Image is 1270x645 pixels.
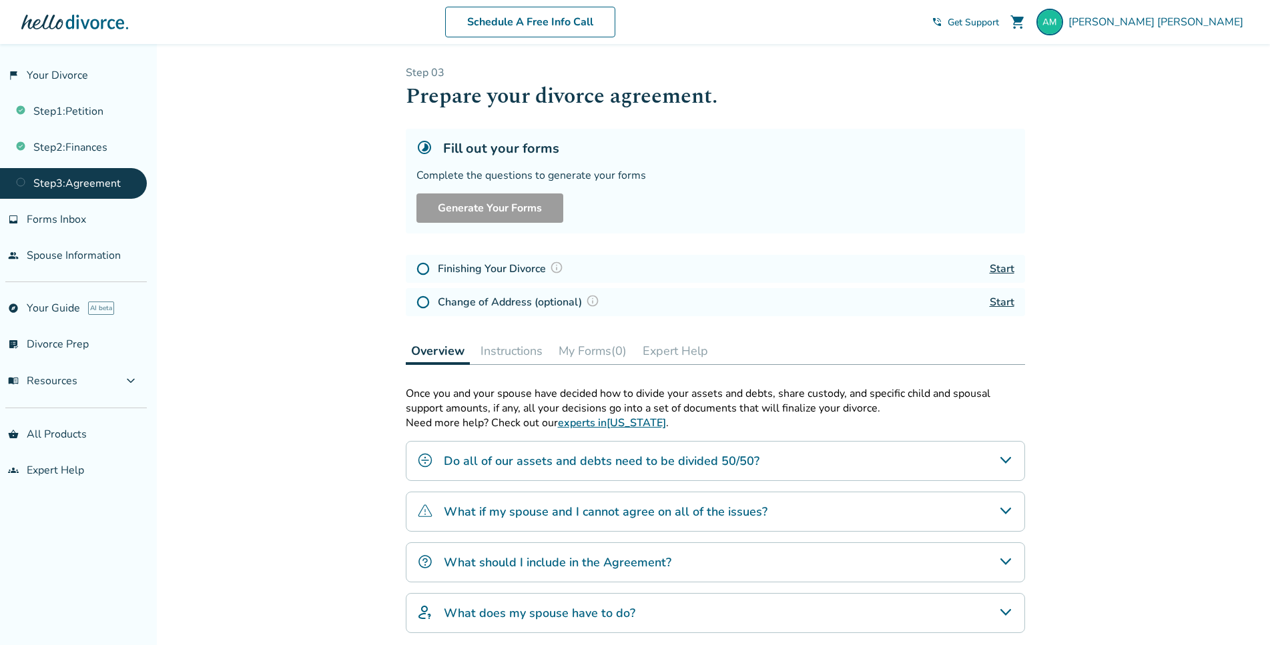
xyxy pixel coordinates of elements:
a: Start [990,261,1014,276]
button: My Forms(0) [553,338,632,364]
span: Forms Inbox [27,212,86,227]
button: Overview [406,338,470,365]
p: Once you and your spouse have decided how to divide your assets and debts, share custody, and spe... [406,386,1025,416]
div: What does my spouse have to do? [406,593,1025,633]
span: shopping_basket [8,429,19,440]
button: Generate Your Forms [416,193,563,223]
h5: Fill out your forms [443,139,559,157]
h4: Finishing Your Divorce [438,260,567,277]
img: angelorm@icloud.com [1036,9,1063,35]
img: Not Started [416,295,430,309]
h1: Prepare your divorce agreement. [406,80,1025,113]
img: Not Started [416,262,430,275]
h4: What does my spouse have to do? [444,604,635,622]
span: explore [8,303,19,313]
span: [PERSON_NAME] [PERSON_NAME] [1068,15,1249,29]
button: Instructions [475,338,548,364]
h4: Change of Address (optional) [438,293,603,311]
span: shopping_cart [1010,14,1026,30]
p: Need more help? Check out our . [406,416,1025,430]
span: flag_2 [8,70,19,81]
iframe: Chat Widget [1203,581,1270,645]
a: Start [990,295,1014,309]
span: Get Support [948,16,999,29]
a: Schedule A Free Info Call [445,7,615,37]
a: experts in[US_STATE] [558,416,666,430]
span: inbox [8,214,19,225]
img: Question Mark [550,261,563,274]
h4: What should I include in the Agreement? [444,554,671,571]
img: What should I include in the Agreement? [417,554,433,570]
div: What if my spouse and I cannot agree on all of the issues? [406,492,1025,532]
h4: Do all of our assets and debts need to be divided 50/50? [444,452,759,470]
p: Step 0 3 [406,65,1025,80]
h4: What if my spouse and I cannot agree on all of the issues? [444,503,767,520]
a: phone_in_talkGet Support [932,16,999,29]
span: list_alt_check [8,339,19,350]
img: What if my spouse and I cannot agree on all of the issues? [417,503,433,519]
span: phone_in_talk [932,17,942,27]
button: Expert Help [637,338,713,364]
img: What does my spouse have to do? [417,604,433,620]
div: Complete the questions to generate your forms [416,168,1014,183]
span: AI beta [88,301,114,315]
span: menu_book [8,376,19,386]
span: people [8,250,19,261]
span: groups [8,465,19,476]
img: Question Mark [586,294,599,307]
span: expand_more [123,373,139,389]
div: Do all of our assets and debts need to be divided 50/50? [406,441,1025,481]
div: What should I include in the Agreement? [406,542,1025,582]
img: Do all of our assets and debts need to be divided 50/50? [417,452,433,468]
span: Resources [8,374,77,388]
